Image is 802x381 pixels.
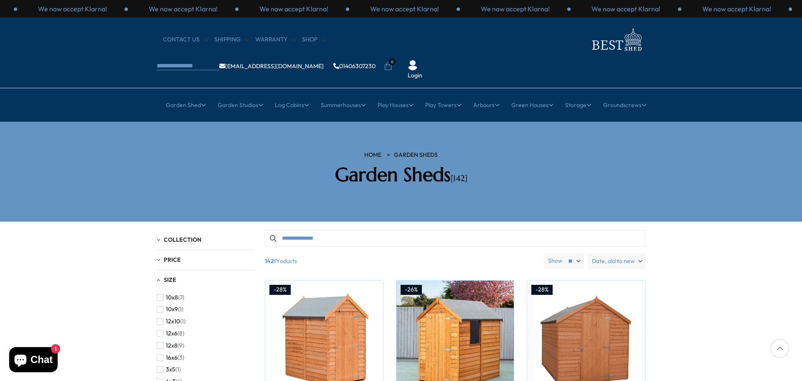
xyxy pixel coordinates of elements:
inbox-online-store-chat: Shopify online store chat [7,347,60,374]
span: Price [164,256,181,263]
span: 10x9 [166,306,178,313]
button: 3x5 [157,363,181,376]
span: (7) [178,294,184,301]
a: Garden Shed [166,95,206,115]
a: [EMAIL_ADDRESS][DOMAIN_NAME] [219,63,324,69]
span: [142] [451,173,467,184]
a: Play Towers [425,95,462,115]
img: logo [587,26,645,53]
a: Green Houses [511,95,553,115]
a: Summerhouses [321,95,366,115]
button: 10x9 [157,303,183,315]
span: 12x6 [166,330,178,337]
a: Groundscrews [603,95,647,115]
button: 12x8 [157,340,184,352]
span: (3) [178,354,184,361]
a: Shipping [214,36,249,44]
div: 2 / 3 [349,4,460,13]
span: 12x10 [166,318,180,325]
a: HOME [364,151,381,159]
span: Date, old to new [592,253,635,269]
div: 3 / 3 [128,4,239,13]
div: 2 / 3 [17,4,128,13]
span: (1) [178,306,183,313]
a: Log Cabins [275,95,309,115]
p: We now accept Klarna! [370,4,439,13]
a: 0 [384,62,392,71]
a: Shop [302,36,326,44]
p: We now accept Klarna! [481,4,550,13]
span: 3x5 [166,366,175,373]
b: 142 [265,253,274,269]
p: We now accept Klarna! [149,4,218,13]
a: Play Houses [378,95,414,115]
a: CONTACT US [163,36,208,44]
a: Garden Studios [218,95,263,115]
div: -28% [531,285,553,295]
button: 12x10 [157,315,185,327]
p: We now accept Klarna! [259,4,328,13]
div: -28% [269,285,291,295]
button: 16x6 [157,352,184,364]
div: 1 / 3 [571,4,681,13]
span: (1) [175,366,181,373]
p: We now accept Klarna! [591,4,660,13]
span: (8) [178,330,184,337]
a: Login [408,72,422,80]
img: User Icon [408,60,418,70]
span: Products [261,253,541,269]
span: Size [164,276,176,284]
span: (9) [178,342,184,349]
span: 16x6 [166,354,178,361]
span: 0 [388,58,396,65]
label: Date, old to new [588,253,645,269]
div: -26% [401,285,422,295]
p: We now accept Klarna! [702,4,771,13]
div: 1 / 3 [239,4,349,13]
h2: Garden Sheds [282,164,520,186]
button: 10x8 [157,292,184,304]
a: Storage [565,95,591,115]
a: 01406307230 [333,63,376,69]
div: 2 / 3 [681,4,792,13]
a: Warranty [255,36,296,44]
span: 10x8 [166,294,178,301]
div: 3 / 3 [460,4,571,13]
span: (1) [180,318,185,325]
label: Show [548,257,563,265]
a: Arbours [473,95,500,115]
a: Garden Sheds [394,151,438,159]
p: We now accept Klarna! [38,4,107,13]
span: 12x8 [166,342,178,349]
span: Collection [164,236,201,243]
input: Search products [265,230,645,247]
button: 12x6 [157,327,184,340]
